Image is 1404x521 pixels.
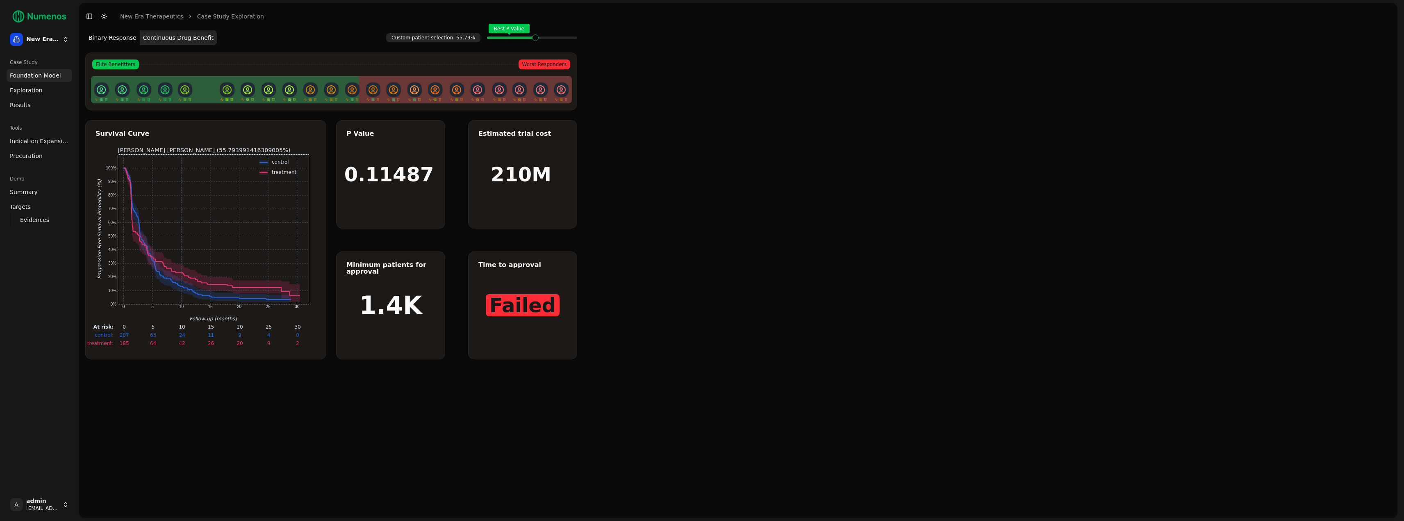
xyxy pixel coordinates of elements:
text: 0 [122,304,125,309]
a: Case Study Exploration [197,12,264,21]
text: 185 [119,340,129,346]
span: New Era Therapeutics [26,36,59,43]
text: 9 [267,340,270,346]
img: Numenos [7,7,72,26]
text: 207 [119,332,129,338]
a: Foundation Model [7,69,72,82]
text: 42 [179,340,185,346]
span: Precuration [10,152,43,160]
text: 9 [238,332,241,338]
text: 0 [123,324,126,330]
text: 15 [208,304,213,309]
a: Precuration [7,149,72,162]
text: 10% [108,288,116,293]
text: 11 [207,332,214,338]
span: Indication Expansion [10,137,69,145]
text: Follow-up [months] [189,316,237,322]
text: 20 [237,304,242,309]
text: 5 [151,304,154,309]
text: 10 [179,304,184,309]
text: 26 [207,340,214,346]
a: Targets [7,200,72,213]
a: Evidences [17,214,62,226]
text: 80% [108,193,116,197]
text: 63 [150,332,156,338]
span: Results [10,101,31,109]
span: Elite Benefitters [92,59,139,69]
button: Aadmin[EMAIL_ADDRESS] [7,495,72,514]
text: 70% [108,206,116,211]
text: 30 [294,324,300,330]
button: Toggle Sidebar [84,11,95,22]
text: 100% [106,166,116,170]
span: Best P Value [489,24,530,33]
text: 60% [108,220,116,225]
span: Targets [10,203,31,211]
a: New Era Therapeutics [120,12,183,21]
text: 25 [265,324,271,330]
text: control: [95,332,114,338]
text: 90% [108,179,116,184]
text: 0 [296,332,299,338]
text: 5 [151,324,155,330]
a: Results [7,98,72,112]
text: [PERSON_NAME] [PERSON_NAME] (55.793991416309005%) [118,147,291,153]
text: 15 [207,324,214,330]
text: control [272,159,289,165]
text: treatment: [87,340,113,346]
text: 50% [108,234,116,238]
text: 40% [108,247,116,252]
span: Exploration [10,86,43,94]
h1: 1.4K [360,293,422,318]
text: 64 [150,340,156,346]
text: 30% [108,261,116,265]
text: 30 [295,304,300,309]
div: Survival Curve [96,130,316,137]
span: admin [26,498,59,505]
a: Summary [7,185,72,199]
span: Summary [10,188,38,196]
a: Exploration [7,84,72,97]
span: A [10,498,23,511]
span: Worst Responders [519,59,570,69]
text: At risk: [93,324,113,330]
span: Foundation Model [10,71,61,80]
text: 25 [266,304,271,309]
button: Binary Response [85,30,140,45]
div: Tools [7,121,72,135]
span: Evidences [20,216,49,224]
text: 0% [110,302,116,306]
text: 2 [296,340,299,346]
button: New Era Therapeutics [7,30,72,49]
text: 4 [267,332,270,338]
button: Toggle Dark Mode [98,11,110,22]
nav: breadcrumb [120,12,264,21]
div: Case Study [7,56,72,69]
span: Failed [486,294,560,316]
text: 24 [179,332,185,338]
a: Indication Expansion [7,135,72,148]
button: Continuous Drug Benefit [140,30,217,45]
text: treatment [272,169,296,175]
text: 20 [237,324,243,330]
span: Custom patient selection: 55.79% [386,33,480,42]
div: Demo [7,172,72,185]
h1: 210M [491,165,551,184]
text: 20 [237,340,243,346]
text: 10 [179,324,185,330]
span: [EMAIL_ADDRESS] [26,505,59,512]
h1: 0.11487 [344,165,434,184]
text: 20% [108,274,116,279]
text: Progression Free Survival Probability (%) [97,179,102,279]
